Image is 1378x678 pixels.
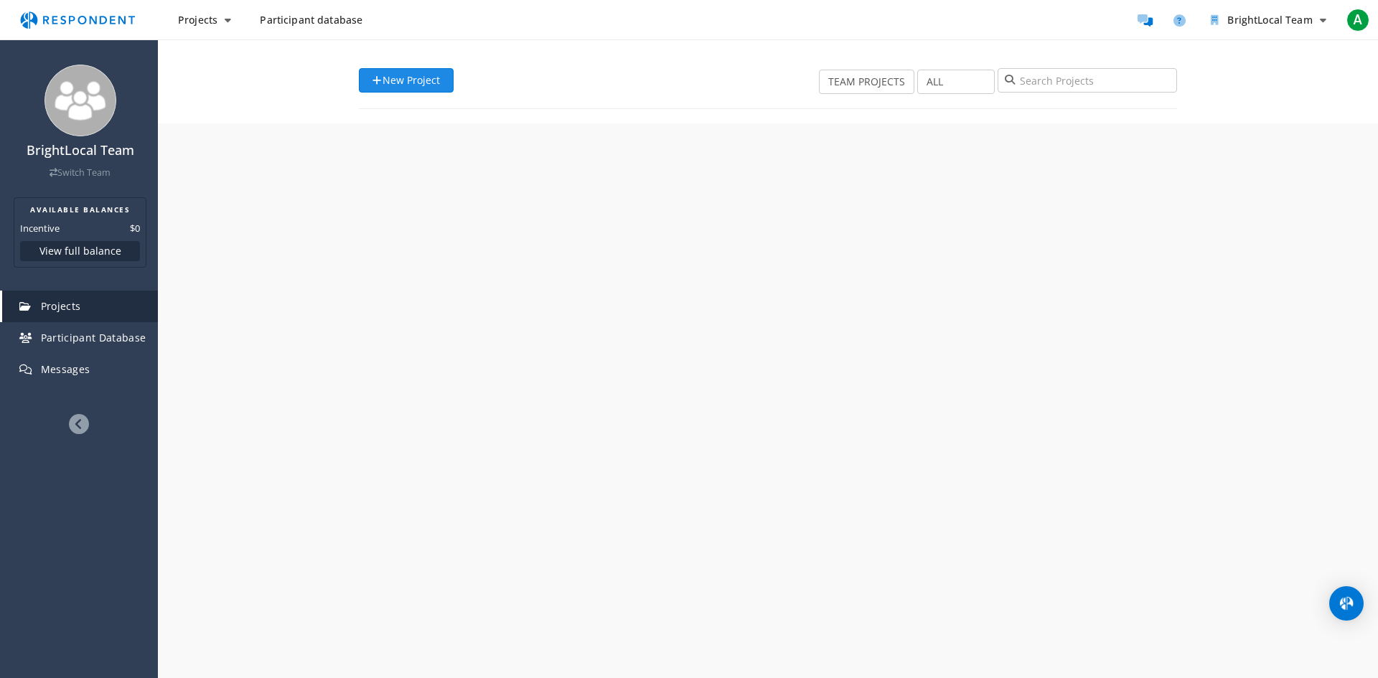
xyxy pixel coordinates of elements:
[50,166,111,179] a: Switch Team
[41,362,90,376] span: Messages
[260,13,362,27] span: Participant database
[44,65,116,136] img: team_avatar_256.png
[11,6,144,34] img: respondent-logo.png
[998,68,1177,93] input: Search Projects
[14,197,146,268] section: Balance summary
[20,221,60,235] dt: Incentive
[9,143,151,158] h4: BrightLocal Team
[1227,13,1312,27] span: BrightLocal Team
[41,331,146,344] span: Participant Database
[248,7,374,33] a: Participant database
[1346,9,1369,32] span: A
[1199,7,1338,33] button: BrightLocal Team
[1165,6,1194,34] a: Help and support
[167,7,243,33] button: Projects
[20,204,140,215] h2: AVAILABLE BALANCES
[130,221,140,235] dd: $0
[1344,7,1372,33] button: A
[1329,586,1364,621] div: Open Intercom Messenger
[1130,6,1159,34] a: Message participants
[20,241,140,261] button: View full balance
[41,299,81,313] span: Projects
[359,68,454,93] a: New Project
[178,13,217,27] span: Projects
